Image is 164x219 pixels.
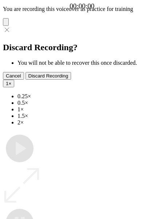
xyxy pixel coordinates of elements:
li: 1× [17,106,161,113]
li: You will not be able to recover this once discarded. [17,60,161,66]
button: Cancel [3,72,24,80]
button: Discard Recording [26,72,71,80]
li: 1.5× [17,113,161,119]
button: 1× [3,80,14,87]
li: 0.25× [17,93,161,100]
li: 0.5× [17,100,161,106]
li: 2× [17,119,161,126]
span: 1 [6,81,8,86]
h2: Discard Recording? [3,43,161,52]
p: You are recording this voiceover as practice for training [3,6,161,12]
a: 00:00:00 [70,2,94,10]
